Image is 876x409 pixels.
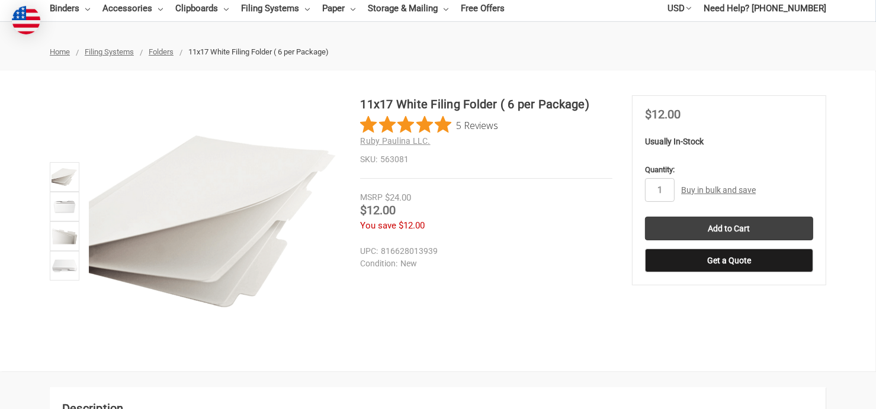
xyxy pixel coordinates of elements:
img: 11x17 White Filing Folder ( 6 per Package) [52,194,78,220]
span: $24.00 [385,192,411,203]
dd: New [360,257,607,270]
iframe: Google Customer Reviews [778,377,876,409]
img: 11x17 White Filing Folder ( 6 per Package) [52,253,78,279]
label: Quantity: [645,164,813,176]
img: duty and tax information for United States [12,6,40,34]
p: Usually In-Stock [645,136,813,148]
a: Home [50,47,70,56]
dt: Condition: [360,257,397,270]
dd: 816628013939 [360,245,607,257]
dd: 563081 [360,153,612,166]
img: 11x17 White Filing Folder ( 6 per Package) [89,95,341,347]
span: $12.00 [399,220,425,231]
img: 11x17 White Filing Folder ( 6 per Package) (563081) [52,223,78,249]
div: MSRP [360,191,383,204]
span: 5 Reviews [456,116,498,134]
dt: UPC: [360,245,378,257]
span: $12.00 [360,203,396,217]
button: Rated 5 out of 5 stars from 5 reviews. Jump to reviews. [360,116,498,134]
span: 11x17 White Filing Folder ( 6 per Package) [188,47,329,56]
span: You save [360,220,396,231]
a: Ruby Paulina LLC. [360,136,430,146]
dt: SKU: [360,153,377,166]
a: Filing Systems [85,47,134,56]
img: 11x17 White Filing Folder ( 6 per Package) [52,164,78,190]
span: $12.00 [645,107,681,121]
h1: 11x17 White Filing Folder ( 6 per Package) [360,95,612,113]
button: Get a Quote [645,249,813,272]
input: Add to Cart [645,217,813,240]
a: Folders [149,47,174,56]
a: Buy in bulk and save [681,185,756,195]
